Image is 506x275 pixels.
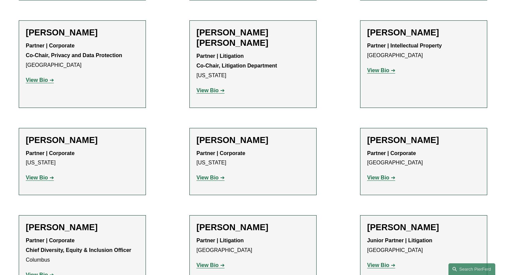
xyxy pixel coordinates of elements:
h2: [PERSON_NAME] [26,135,139,145]
strong: View Bio [196,262,219,268]
a: Search this site [448,263,495,275]
strong: Partner | Intellectual Property [367,43,442,48]
h2: [PERSON_NAME] [367,222,480,233]
p: [US_STATE] [196,51,310,80]
h2: [PERSON_NAME] [196,135,310,145]
p: [US_STATE] [196,149,310,168]
strong: Partner | Litigation [196,238,244,243]
p: [GEOGRAPHIC_DATA] [367,149,480,168]
a: View Bio [196,262,225,268]
h2: [PERSON_NAME] [26,27,139,38]
strong: Partner | Litigation Co-Chair, Litigation Department [196,53,277,68]
a: View Bio [196,88,225,93]
p: [GEOGRAPHIC_DATA] [367,41,480,60]
h2: [PERSON_NAME] [PERSON_NAME] [196,27,310,48]
strong: Partner | Corporate [367,150,416,156]
a: View Bio [26,175,54,180]
strong: View Bio [196,88,219,93]
strong: Partner | Corporate [26,150,75,156]
a: View Bio [367,262,395,268]
strong: Partner | Corporate [196,150,245,156]
strong: Partner | Corporate Co-Chair, Privacy and Data Protection [26,43,122,58]
strong: View Bio [26,77,48,83]
strong: View Bio [367,262,389,268]
strong: Junior Partner | Litigation [367,238,432,243]
strong: Partner | Corporate Chief Diversity, Equity & Inclusion Officer [26,238,131,253]
a: View Bio [26,77,54,83]
p: [US_STATE] [26,149,139,168]
h2: [PERSON_NAME] [26,222,139,233]
a: View Bio [367,175,395,180]
strong: View Bio [367,67,389,73]
h2: [PERSON_NAME] [367,135,480,145]
strong: View Bio [26,175,48,180]
h2: [PERSON_NAME] [367,27,480,38]
p: [GEOGRAPHIC_DATA] [26,41,139,70]
p: Columbus [26,236,139,265]
strong: View Bio [367,175,389,180]
p: [GEOGRAPHIC_DATA] [367,236,480,255]
p: [GEOGRAPHIC_DATA] [196,236,310,255]
a: View Bio [196,175,225,180]
strong: View Bio [196,175,219,180]
h2: [PERSON_NAME] [196,222,310,233]
a: View Bio [367,67,395,73]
